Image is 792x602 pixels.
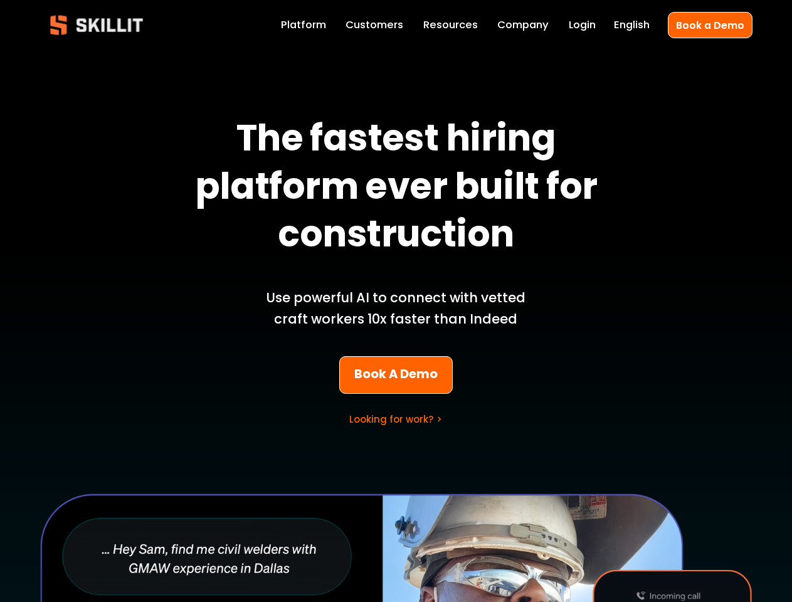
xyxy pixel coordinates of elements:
a: Company [497,16,549,34]
p: Use powerful AI to connect with vetted craft workers 10x faster than Indeed [250,287,542,330]
a: Book a Demo [668,12,752,38]
span: Resources [423,18,478,33]
a: Customers [346,16,403,34]
strong: The fastest hiring platform ever built for construction [195,110,605,269]
a: Platform [281,16,326,34]
a: Looking for work? > [349,413,442,426]
a: Login [569,16,596,34]
img: Skillit [40,6,154,44]
a: Book A Demo [339,356,452,394]
span: English [614,18,650,33]
a: folder dropdown [423,16,478,34]
div: language picker [614,16,650,34]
